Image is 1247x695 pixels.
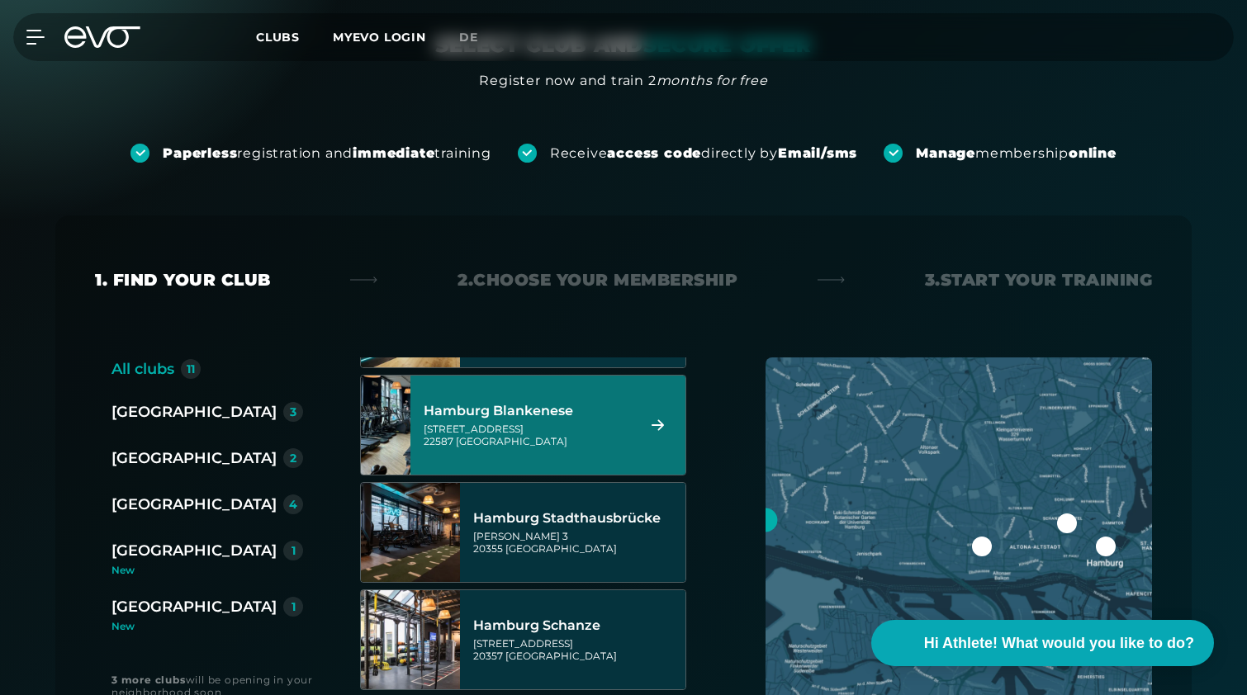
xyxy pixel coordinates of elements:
div: [GEOGRAPHIC_DATA] [111,447,277,470]
div: Receive directly by [550,144,857,163]
div: 1 [292,545,296,556]
em: months for free [657,73,768,88]
a: de [459,28,498,47]
span: de [459,30,478,45]
div: [STREET_ADDRESS] 20357 [GEOGRAPHIC_DATA] [473,637,680,662]
div: 2. Choose your membership [458,268,737,291]
a: Clubs [256,29,333,45]
div: Hamburg Schanze [473,617,680,634]
div: membership [916,144,1117,163]
span: Hi Athlete! What would you like to do? [924,632,1194,655]
strong: Manage [916,145,975,161]
div: [STREET_ADDRESS] 22587 [GEOGRAPHIC_DATA] [424,423,631,447]
img: Hamburg Stadthausbrücke [361,483,460,582]
span: Clubs [256,30,300,45]
div: [GEOGRAPHIC_DATA] [111,493,277,516]
strong: immediate [353,145,434,161]
div: 11 [187,363,195,375]
div: [GEOGRAPHIC_DATA] [111,400,277,423]
div: 3. Start your Training [925,268,1153,291]
div: 2 [290,452,296,464]
strong: online [1069,145,1117,161]
strong: 3 more clubs [111,674,186,686]
strong: Paperless [163,145,237,161]
a: MYEVO LOGIN [333,30,426,45]
div: New [111,622,303,631]
div: 3 [290,406,296,418]
strong: access code [607,145,701,161]
div: [GEOGRAPHIC_DATA] [111,539,277,562]
div: New [111,565,316,575]
div: [PERSON_NAME] 3 20355 [GEOGRAPHIC_DATA] [473,530,680,555]
img: Hamburg Blankenese [336,376,435,475]
img: Hamburg Schanze [361,590,460,689]
div: Hamburg Stadthausbrücke [473,510,680,527]
div: 4 [289,499,297,510]
div: registration and training [163,144,491,163]
button: Hi Athlete! What would you like to do? [871,620,1214,666]
div: 1 [292,601,296,612]
div: Register now and train 2 [479,71,767,91]
div: [GEOGRAPHIC_DATA] [111,595,277,618]
div: Hamburg Blankenese [424,403,631,419]
strong: Email/sms [778,145,857,161]
div: 1. Find your club [95,268,271,291]
div: All clubs [111,357,174,381]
